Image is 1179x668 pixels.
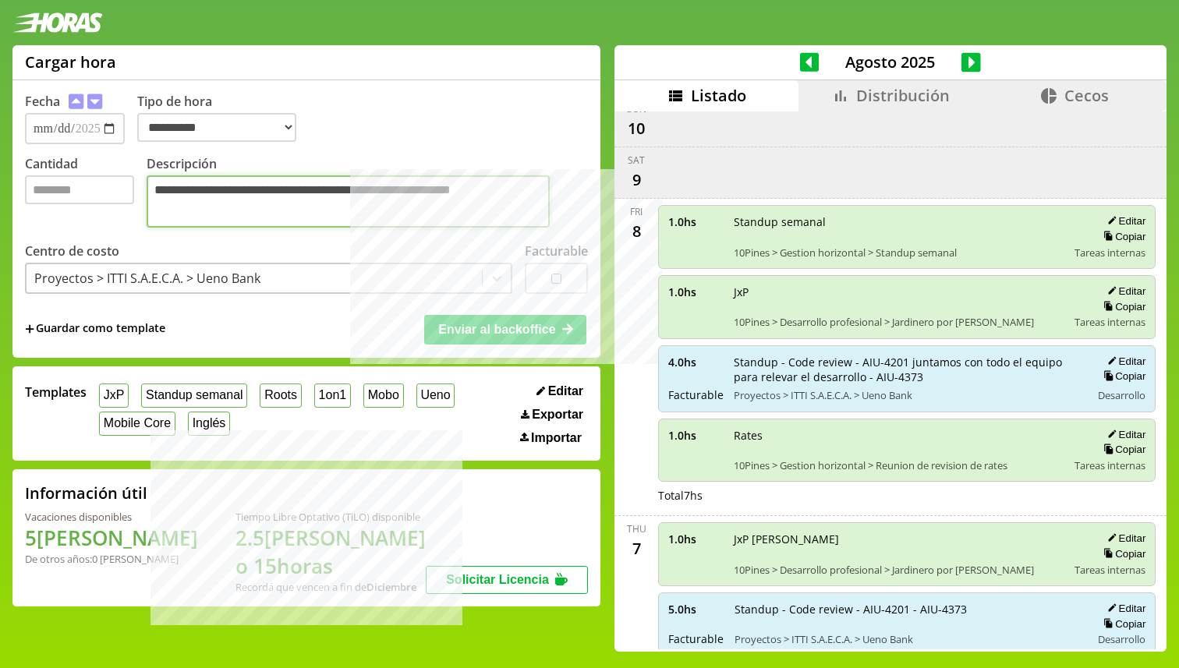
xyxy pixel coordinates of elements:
[25,383,87,401] span: Templates
[25,552,198,566] div: De otros años: 0 [PERSON_NAME]
[628,154,645,167] div: Sat
[691,85,746,106] span: Listado
[25,93,60,110] label: Fecha
[734,285,1064,299] span: JxP
[627,522,646,535] div: Thu
[424,315,586,345] button: Enviar al backoffice
[235,524,426,580] h1: 2.5 [PERSON_NAME] o 15 horas
[668,602,724,617] span: 5.0 hs
[668,428,723,443] span: 1.0 hs
[734,355,1080,384] span: Standup - Code review - AIU-4201 juntamos con todo el equipo para relevar el desarrollo - AIU-4373
[630,205,643,218] div: Fri
[137,113,296,142] select: Tipo de hora
[734,388,1080,402] span: Proyectos > ITTI S.A.E.C.A. > Ueno Bank
[532,408,583,422] span: Exportar
[525,242,588,260] label: Facturable
[668,532,723,546] span: 1.0 hs
[235,580,426,594] div: Recordá que vencen a fin de
[438,323,555,336] span: Enviar al backoffice
[426,566,588,594] button: Solicitar Licencia
[531,431,582,445] span: Importar
[260,383,301,408] button: Roots
[137,93,309,144] label: Tipo de hora
[25,175,134,204] input: Cantidad
[624,535,649,560] div: 7
[1099,300,1145,313] button: Copiar
[658,488,1156,503] div: Total 7 hs
[668,285,723,299] span: 1.0 hs
[1098,632,1145,646] span: Desarrollo
[12,12,103,33] img: logotipo
[1099,369,1145,383] button: Copiar
[1075,246,1145,260] span: Tareas internas
[99,383,129,408] button: JxP
[735,602,1080,617] span: Standup - Code review - AIU-4201 - AIU-4373
[25,155,147,232] label: Cantidad
[25,320,165,338] span: +Guardar como template
[734,428,1064,443] span: Rates
[734,532,1064,546] span: JxP [PERSON_NAME]
[734,563,1064,577] span: 10Pines > Desarrollo profesional > Jardinero por [PERSON_NAME]
[25,524,198,552] h1: 5 [PERSON_NAME]
[1103,285,1145,298] button: Editar
[1103,532,1145,545] button: Editar
[25,242,119,260] label: Centro de costo
[147,155,588,232] label: Descripción
[25,510,198,524] div: Vacaciones disponibles
[734,246,1064,260] span: 10Pines > Gestion horizontal > Standup semanal
[1098,388,1145,402] span: Desarrollo
[99,412,175,436] button: Mobile Core
[235,510,426,524] div: Tiempo Libre Optativo (TiLO) disponible
[1099,230,1145,243] button: Copiar
[1103,214,1145,228] button: Editar
[366,580,416,594] b: Diciembre
[34,270,260,287] div: Proyectos > ITTI S.A.E.C.A. > Ueno Bank
[734,315,1064,329] span: 10Pines > Desarrollo profesional > Jardinero por [PERSON_NAME]
[363,383,404,408] button: Mobo
[734,458,1064,472] span: 10Pines > Gestion horizontal > Reunion de revision de rates
[856,85,950,106] span: Distribución
[624,218,649,243] div: 8
[25,482,147,504] h2: Información útil
[1103,428,1145,441] button: Editar
[624,167,649,192] div: 9
[1099,443,1145,456] button: Copiar
[516,407,588,422] button: Exportar
[1075,458,1145,472] span: Tareas internas
[416,383,455,408] button: Ueno
[624,115,649,140] div: 10
[734,214,1064,229] span: Standup semanal
[819,51,961,72] span: Agosto 2025
[668,214,723,229] span: 1.0 hs
[1099,547,1145,560] button: Copiar
[1075,563,1145,577] span: Tareas internas
[668,355,723,369] span: 4.0 hs
[25,51,116,72] h1: Cargar hora
[1103,355,1145,368] button: Editar
[314,383,351,408] button: 1on1
[735,632,1080,646] span: Proyectos > ITTI S.A.E.C.A. > Ueno Bank
[141,383,247,408] button: Standup semanal
[548,384,583,398] span: Editar
[1099,617,1145,631] button: Copiar
[1103,602,1145,615] button: Editar
[532,383,588,399] button: Editar
[188,412,230,436] button: Inglés
[147,175,550,228] textarea: Descripción
[614,111,1167,649] div: scrollable content
[668,387,723,402] span: Facturable
[25,320,34,338] span: +
[1064,85,1109,106] span: Cecos
[446,573,549,586] span: Solicitar Licencia
[668,631,724,646] span: Facturable
[1075,315,1145,329] span: Tareas internas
